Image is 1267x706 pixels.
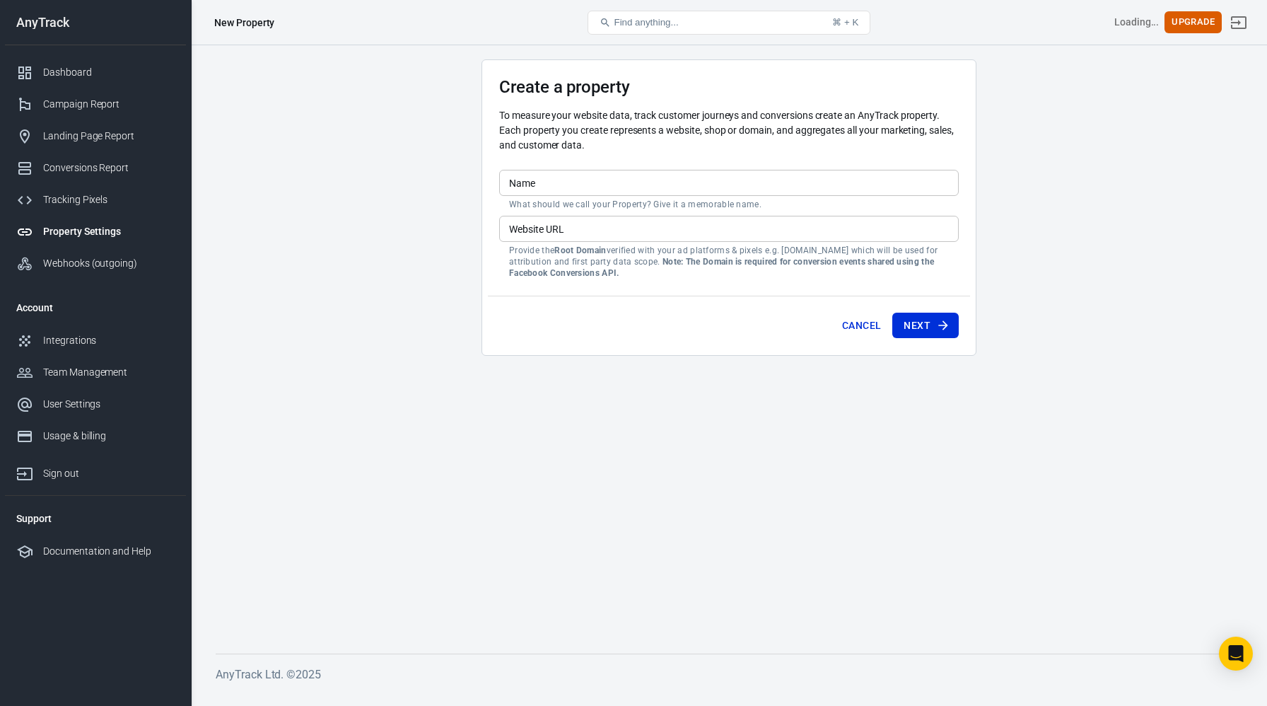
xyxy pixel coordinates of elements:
[499,108,959,153] p: To measure your website data, track customer journeys and conversions create an AnyTrack property...
[1114,15,1160,30] div: Account id: <>
[5,16,186,29] div: AnyTrack
[1222,6,1256,40] a: Sign out
[43,129,175,144] div: Landing Page Report
[499,77,959,97] h3: Create a property
[836,313,887,339] button: Cancel
[499,170,959,196] input: Your Website Name
[214,16,274,30] div: New Property
[5,291,186,325] li: Account
[5,248,186,279] a: Webhooks (outgoing)
[43,192,175,207] div: Tracking Pixels
[43,97,175,112] div: Campaign Report
[43,397,175,412] div: User Settings
[5,357,186,388] a: Team Management
[43,256,175,271] div: Webhooks (outgoing)
[43,466,175,481] div: Sign out
[509,257,934,278] strong: Note: The Domain is required for conversion events shared using the Facebook Conversions API.
[832,17,858,28] div: ⌘ + K
[892,313,959,339] button: Next
[43,161,175,175] div: Conversions Report
[216,666,1242,683] h6: AnyTrack Ltd. © 2025
[43,65,175,80] div: Dashboard
[5,216,186,248] a: Property Settings
[5,57,186,88] a: Dashboard
[588,11,870,35] button: Find anything...⌘ + K
[43,365,175,380] div: Team Management
[1219,637,1253,671] div: Open Intercom Messenger
[5,420,186,452] a: Usage & billing
[614,17,678,28] span: Find anything...
[554,245,606,255] strong: Root Domain
[43,333,175,348] div: Integrations
[5,452,186,490] a: Sign out
[5,184,186,216] a: Tracking Pixels
[43,544,175,559] div: Documentation and Help
[5,88,186,120] a: Campaign Report
[5,120,186,152] a: Landing Page Report
[1164,11,1222,33] button: Upgrade
[509,199,949,210] p: What should we call your Property? Give it a memorable name.
[43,429,175,444] div: Usage & billing
[43,224,175,239] div: Property Settings
[5,388,186,420] a: User Settings
[5,152,186,184] a: Conversions Report
[5,325,186,357] a: Integrations
[499,216,959,242] input: example.com
[509,245,949,279] p: Provide the verified with your ad platforms & pixels e.g. [DOMAIN_NAME] which will be used for at...
[5,502,186,536] li: Support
